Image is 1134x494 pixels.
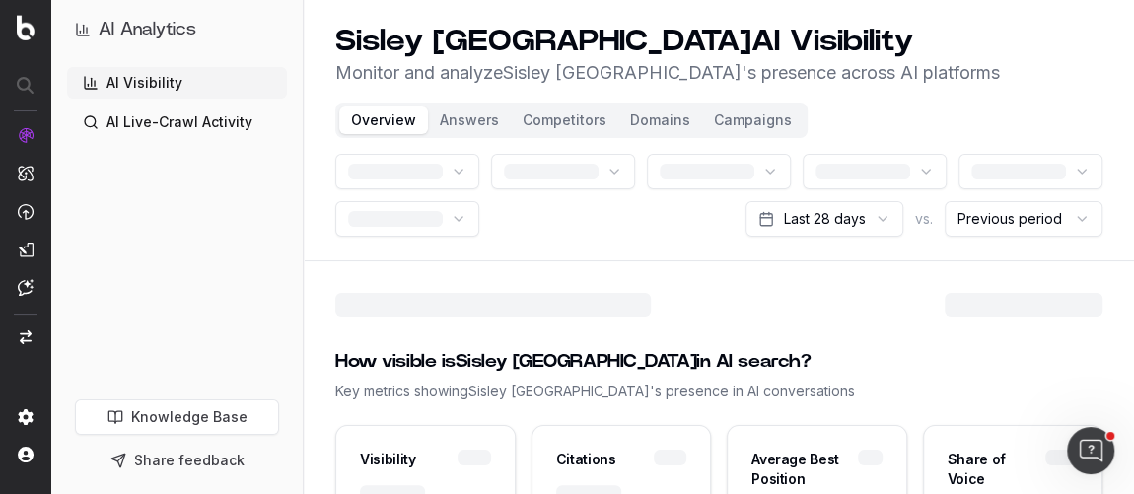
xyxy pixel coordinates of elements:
[702,106,804,134] button: Campaigns
[20,330,32,344] img: Switch project
[335,24,1000,59] h1: Sisley [GEOGRAPHIC_DATA] AI Visibility
[75,16,279,43] button: AI Analytics
[18,203,34,220] img: Activation
[67,106,287,138] a: AI Live-Crawl Activity
[75,399,279,435] a: Knowledge Base
[18,127,34,143] img: Analytics
[18,165,34,181] img: Intelligence
[751,450,858,489] div: Average Best Position
[335,382,1102,401] div: Key metrics showing Sisley [GEOGRAPHIC_DATA] 's presence in AI conversations
[18,279,34,296] img: Assist
[360,450,416,469] div: Visibility
[335,348,1102,376] div: How visible is Sisley [GEOGRAPHIC_DATA] in AI search?
[18,409,34,425] img: Setting
[335,59,1000,87] p: Monitor and analyze Sisley [GEOGRAPHIC_DATA] 's presence across AI platforms
[915,209,933,229] span: vs.
[18,242,34,257] img: Studio
[67,67,287,99] a: AI Visibility
[339,106,428,134] button: Overview
[75,443,279,478] button: Share feedback
[428,106,511,134] button: Answers
[99,16,196,43] h1: AI Analytics
[618,106,702,134] button: Domains
[18,447,34,462] img: My account
[511,106,618,134] button: Competitors
[556,450,616,469] div: Citations
[1067,427,1114,474] iframe: Intercom live chat
[17,15,35,40] img: Botify logo
[948,450,1046,489] div: Share of Voice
